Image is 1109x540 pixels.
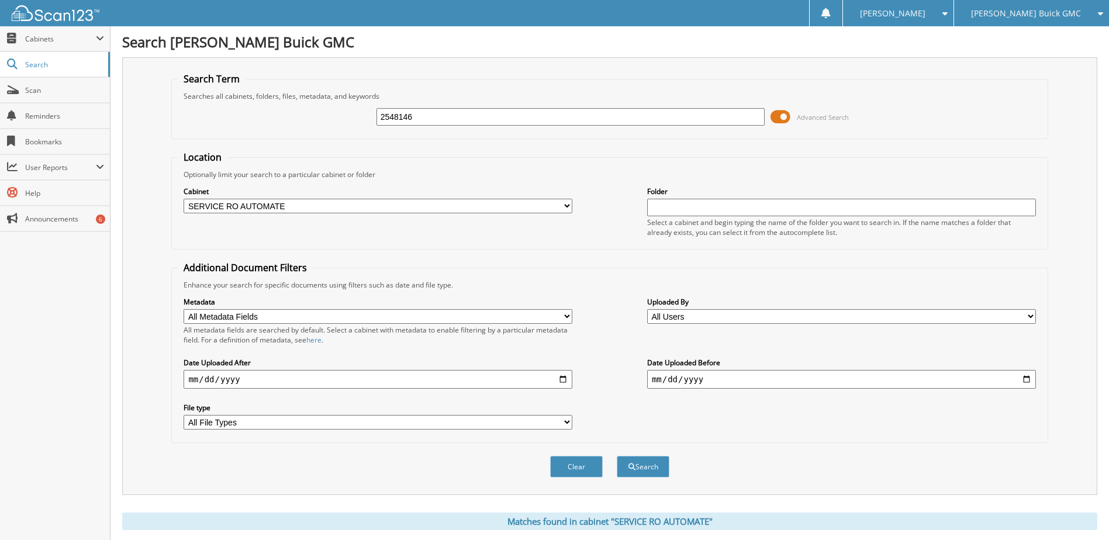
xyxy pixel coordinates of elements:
[122,513,1097,530] div: Matches found in cabinet "SERVICE RO AUTOMATE"
[184,297,572,307] label: Metadata
[178,72,246,85] legend: Search Term
[184,370,572,389] input: start
[12,5,99,21] img: scan123-logo-white.svg
[306,335,322,345] a: here
[178,280,1041,290] div: Enhance your search for specific documents using filters such as date and file type.
[971,10,1081,17] span: [PERSON_NAME] Buick GMC
[25,162,96,172] span: User Reports
[25,111,104,121] span: Reminders
[25,60,102,70] span: Search
[25,214,104,224] span: Announcements
[25,34,96,44] span: Cabinets
[178,91,1041,101] div: Searches all cabinets, folders, files, metadata, and keywords
[178,261,313,274] legend: Additional Document Filters
[184,403,572,413] label: File type
[647,186,1036,196] label: Folder
[184,358,572,368] label: Date Uploaded After
[647,217,1036,237] div: Select a cabinet and begin typing the name of the folder you want to search in. If the name match...
[617,456,669,477] button: Search
[550,456,603,477] button: Clear
[647,370,1036,389] input: end
[647,358,1036,368] label: Date Uploaded Before
[122,32,1097,51] h1: Search [PERSON_NAME] Buick GMC
[647,297,1036,307] label: Uploaded By
[25,137,104,147] span: Bookmarks
[178,169,1041,179] div: Optionally limit your search to a particular cabinet or folder
[797,113,849,122] span: Advanced Search
[25,188,104,198] span: Help
[184,325,572,345] div: All metadata fields are searched by default. Select a cabinet with metadata to enable filtering b...
[178,151,227,164] legend: Location
[25,85,104,95] span: Scan
[860,10,925,17] span: [PERSON_NAME]
[96,214,105,224] div: 6
[184,186,572,196] label: Cabinet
